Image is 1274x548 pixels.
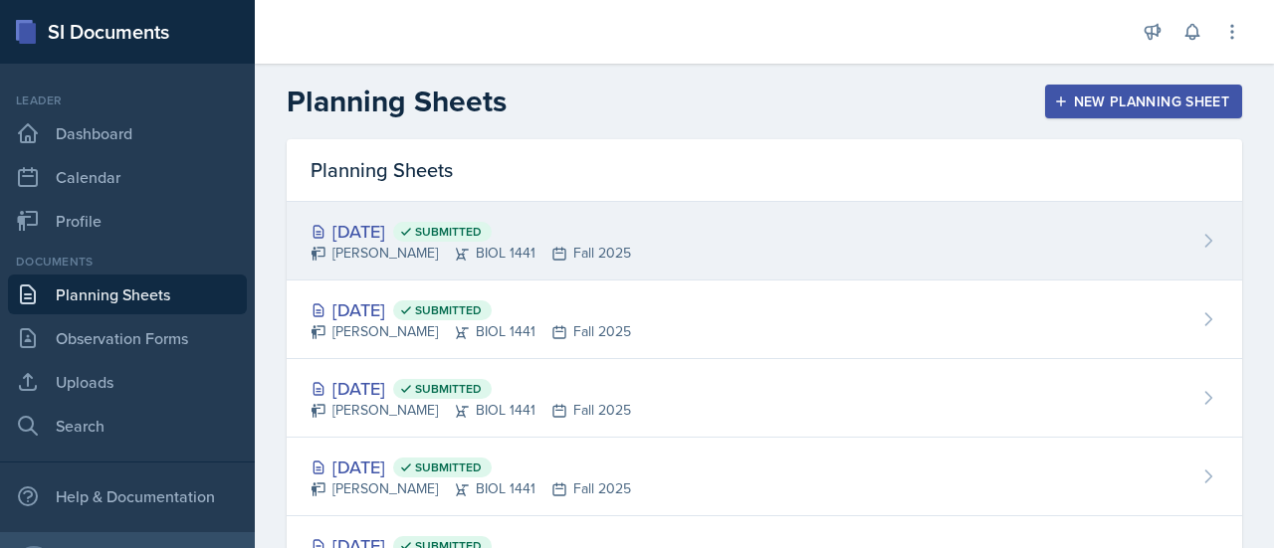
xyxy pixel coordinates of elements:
[287,438,1242,516] a: [DATE] Submitted [PERSON_NAME]BIOL 1441Fall 2025
[287,139,1242,202] div: Planning Sheets
[311,321,631,342] div: [PERSON_NAME] BIOL 1441 Fall 2025
[8,274,247,314] a: Planning Sheets
[311,243,631,264] div: [PERSON_NAME] BIOL 1441 Fall 2025
[1058,93,1229,109] div: New Planning Sheet
[311,454,631,480] div: [DATE]
[8,253,247,271] div: Documents
[415,302,482,318] span: Submitted
[311,218,631,245] div: [DATE]
[311,375,631,402] div: [DATE]
[415,224,482,240] span: Submitted
[8,318,247,358] a: Observation Forms
[287,84,507,119] h2: Planning Sheets
[8,201,247,241] a: Profile
[415,459,482,475] span: Submitted
[8,91,247,109] div: Leader
[8,113,247,153] a: Dashboard
[8,157,247,197] a: Calendar
[311,400,631,421] div: [PERSON_NAME] BIOL 1441 Fall 2025
[8,476,247,516] div: Help & Documentation
[8,406,247,446] a: Search
[1045,85,1242,118] button: New Planning Sheet
[287,280,1242,359] a: [DATE] Submitted [PERSON_NAME]BIOL 1441Fall 2025
[8,362,247,402] a: Uploads
[287,359,1242,438] a: [DATE] Submitted [PERSON_NAME]BIOL 1441Fall 2025
[415,381,482,397] span: Submitted
[311,478,631,499] div: [PERSON_NAME] BIOL 1441 Fall 2025
[287,202,1242,280] a: [DATE] Submitted [PERSON_NAME]BIOL 1441Fall 2025
[311,296,631,323] div: [DATE]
